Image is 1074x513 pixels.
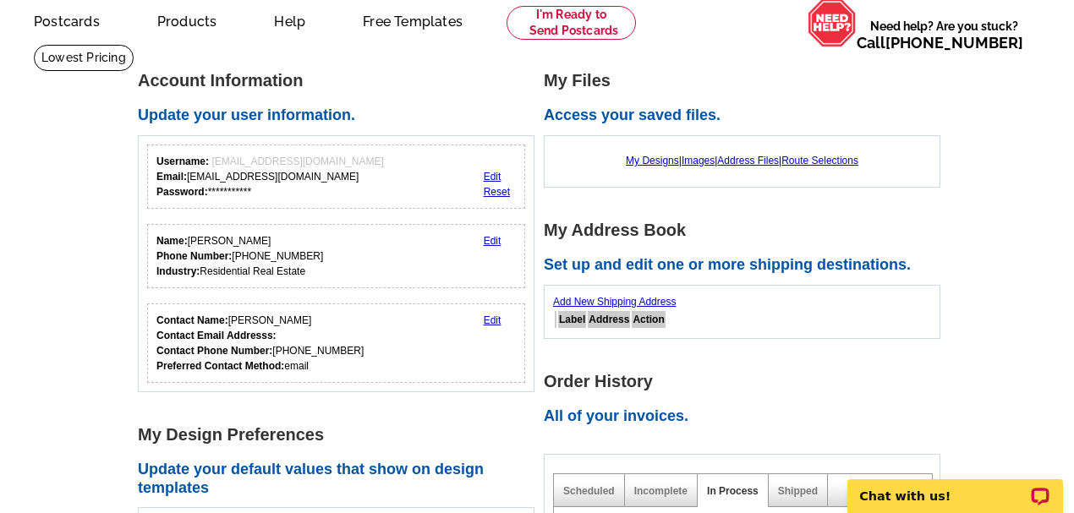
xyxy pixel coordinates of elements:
[885,34,1023,52] a: [PHONE_NUMBER]
[138,106,544,125] h2: Update your user information.
[588,311,630,328] th: Address
[484,186,510,198] a: Reset
[634,485,688,497] a: Incomplete
[156,330,277,341] strong: Contact Email Addresss:
[544,373,950,390] h1: Order History
[484,314,501,326] a: Edit
[544,256,950,275] h2: Set up and edit one or more shipping destinations.
[781,155,858,166] a: Route Selections
[836,460,1074,513] iframe: LiveChat chat widget
[156,186,208,198] strong: Password:
[707,485,759,497] a: In Process
[553,296,676,308] a: Add New Shipping Address
[147,145,525,209] div: Your login information.
[553,145,931,177] div: | | |
[682,155,715,166] a: Images
[544,221,950,239] h1: My Address Book
[857,34,1023,52] span: Call
[484,235,501,247] a: Edit
[717,155,779,166] a: Address Files
[156,265,200,277] strong: Industry:
[147,224,525,288] div: Your personal details.
[558,311,586,328] th: Label
[138,72,544,90] h1: Account Information
[544,407,950,426] h2: All of your invoices.
[156,156,209,167] strong: Username:
[563,485,615,497] a: Scheduled
[156,313,364,374] div: [PERSON_NAME] [PHONE_NUMBER] email
[138,426,544,444] h1: My Design Preferences
[156,250,232,262] strong: Phone Number:
[544,106,950,125] h2: Access your saved files.
[147,303,525,383] div: Who should we contact regarding order issues?
[484,171,501,183] a: Edit
[138,461,544,497] h2: Update your default values that show on design templates
[626,155,679,166] a: My Designs
[632,311,665,328] th: Action
[156,235,188,247] strong: Name:
[156,360,284,372] strong: Preferred Contact Method:
[778,485,818,497] a: Shipped
[156,171,187,183] strong: Email:
[211,156,383,167] span: [EMAIL_ADDRESS][DOMAIN_NAME]
[544,72,950,90] h1: My Files
[857,18,1032,52] span: Need help? Are you stuck?
[156,314,228,326] strong: Contact Name:
[156,233,323,279] div: [PERSON_NAME] [PHONE_NUMBER] Residential Real Estate
[156,345,272,357] strong: Contact Phone Number:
